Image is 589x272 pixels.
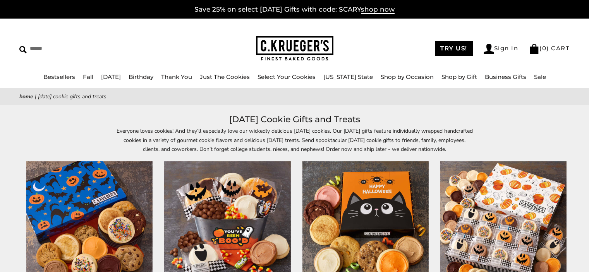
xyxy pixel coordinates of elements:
span: shop now [361,5,395,14]
a: Shop by Occasion [381,73,434,80]
a: Home [19,93,33,100]
a: Sign In [484,44,519,54]
h1: [DATE] Cookie Gifts and Treats [31,113,558,127]
a: Fall [83,73,93,80]
span: | [35,93,36,100]
nav: breadcrumbs [19,92,570,101]
a: Birthday [129,73,153,80]
a: Shop by Gift [441,73,477,80]
input: Search [19,43,150,55]
a: Thank You [161,73,192,80]
span: [DATE] Cookie Gifts and Treats [38,93,106,100]
a: (0) CART [529,44,570,52]
p: Everyone loves cookies! And they’ll especially love our wickedly delicious [DATE] cookies. Our [D... [117,127,473,153]
a: Just The Cookies [200,73,250,80]
a: [US_STATE] State [323,73,373,80]
img: Search [19,46,27,53]
img: Bag [529,44,539,54]
img: C.KRUEGER'S [256,36,333,61]
img: Account [484,44,494,54]
a: Save 25% on select [DATE] Gifts with code: SCARYshop now [194,5,395,14]
a: Bestsellers [43,73,75,80]
a: Sale [534,73,546,80]
span: 0 [542,44,547,52]
a: TRY US! [435,41,473,56]
a: Business Gifts [485,73,526,80]
a: Select Your Cookies [258,73,316,80]
a: [DATE] [101,73,121,80]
